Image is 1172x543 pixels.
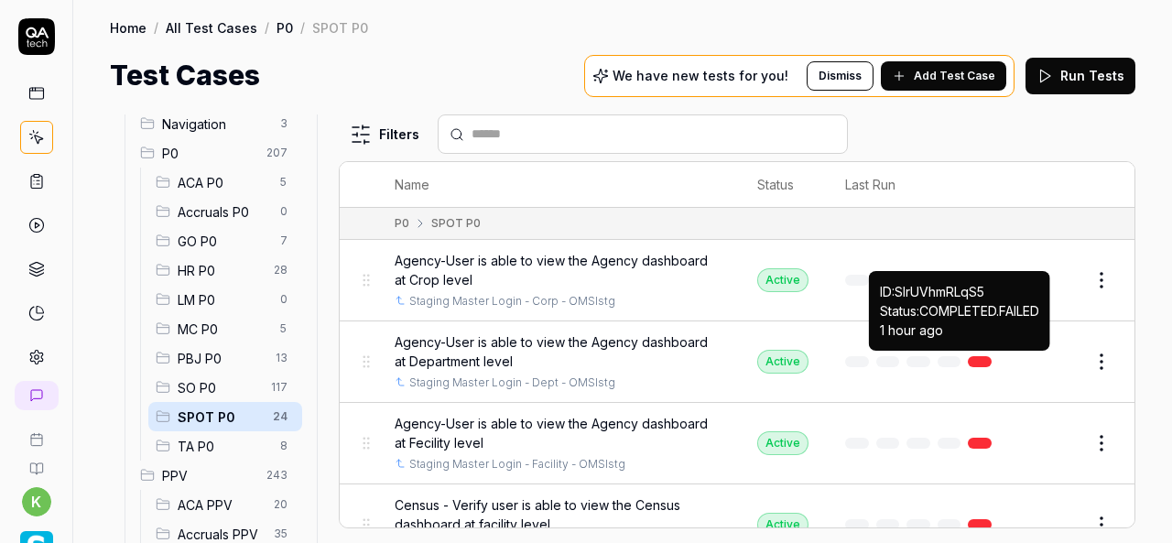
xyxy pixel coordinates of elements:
[827,162,1017,208] th: Last Run
[757,431,808,455] div: Active
[7,447,65,476] a: Documentation
[7,418,65,447] a: Book a call with us
[162,144,255,163] span: P0
[273,201,295,223] span: 0
[110,55,260,96] h1: Test Cases
[409,375,615,391] a: Staging Master Login - Dept - OMSIstg
[166,18,257,37] a: All Test Cases
[376,162,739,208] th: Name
[154,18,158,37] div: /
[178,407,262,427] span: SPOT P0
[148,285,302,314] div: Drag to reorderLM P00
[881,61,1006,91] button: Add Test Case
[178,349,265,368] span: PBJ P0
[613,70,788,82] p: We have new tests for you!
[757,350,808,374] div: Active
[300,18,305,37] div: /
[148,343,302,373] div: Drag to reorderPBJ P013
[148,431,302,461] div: Drag to reorderTA P08
[264,376,295,398] span: 117
[22,487,51,516] button: k
[273,435,295,457] span: 8
[133,461,302,490] div: Drag to reorderPPV243
[273,230,295,252] span: 7
[259,142,295,164] span: 207
[340,403,1134,484] tr: Agency-User is able to view the Agency dashboard at Fecility levelStaging Master Login - Facility...
[1025,58,1135,94] button: Run Tests
[133,109,302,138] div: Drag to reorderNavigation3
[431,215,481,232] div: SPOT P0
[395,215,409,232] div: P0
[757,513,808,537] div: Active
[148,402,302,431] div: Drag to reorderSPOT P024
[757,268,808,292] div: Active
[273,288,295,310] span: 0
[259,464,295,486] span: 243
[178,202,269,222] span: Accruals P0
[340,321,1134,403] tr: Agency-User is able to view the Agency dashboard at Department levelStaging Master Login - Dept -...
[178,232,269,251] span: GO P0
[395,414,721,452] span: Agency-User is able to view the Agency dashboard at Fecility level
[409,293,615,310] a: Staging Master Login - Corp - OMSIstg
[148,255,302,285] div: Drag to reorderHR P028
[266,259,295,281] span: 28
[162,466,255,485] span: PPV
[148,314,302,343] div: Drag to reorderMC P05
[148,490,302,519] div: Drag to reorderACA PPV20
[162,114,269,134] span: Navigation
[178,320,269,339] span: MC P0
[395,251,721,289] span: Agency-User is able to view the Agency dashboard at Crop level
[273,318,295,340] span: 5
[178,261,263,280] span: HR P0
[739,162,827,208] th: Status
[148,373,302,402] div: Drag to reorderSO P0117
[178,173,269,192] span: ACA P0
[148,226,302,255] div: Drag to reorderGO P07
[178,378,260,397] span: SO P0
[273,113,295,135] span: 3
[266,494,295,516] span: 20
[15,381,59,410] a: New conversation
[880,282,1039,340] p: ID: SlrUVhmRLqS5 Status: COMPLETED . FAILED
[312,18,368,37] div: SPOT P0
[914,68,995,84] span: Add Test Case
[339,116,430,153] button: Filters
[178,495,263,515] span: ACA PPV
[880,322,943,338] time: 1 hour ago
[340,240,1134,321] tr: Agency-User is able to view the Agency dashboard at Crop levelStaging Master Login - Corp - OMSIs...
[266,406,295,428] span: 24
[148,168,302,197] div: Drag to reorderACA P05
[268,347,295,369] span: 13
[277,18,293,37] a: P0
[807,61,874,91] button: Dismiss
[265,18,269,37] div: /
[273,171,295,193] span: 5
[178,437,269,456] span: TA P0
[178,290,269,310] span: LM P0
[110,18,146,37] a: Home
[395,495,721,534] span: Census - Verify user is able to view the Census dashboard at facility level
[148,197,302,226] div: Drag to reorderAccruals P00
[395,332,721,371] span: Agency-User is able to view the Agency dashboard at Department level
[409,456,625,472] a: Staging Master Login - Facility - OMSIstg
[133,138,302,168] div: Drag to reorderP0207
